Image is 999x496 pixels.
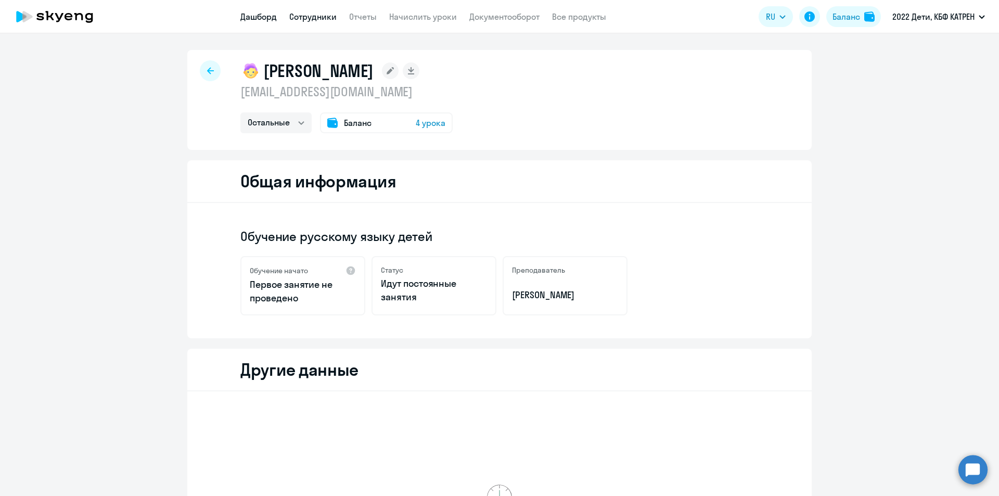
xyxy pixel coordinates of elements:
[759,6,793,27] button: RU
[381,277,487,304] p: Идут постоянные занятия
[512,265,565,275] h5: Преподаватель
[240,359,358,380] h2: Другие данные
[240,228,432,245] span: Обучение русскому языку детей
[349,11,377,22] a: Отчеты
[512,288,618,302] p: [PERSON_NAME]
[289,11,337,22] a: Сотрудники
[887,4,990,29] button: 2022 Дети, КБФ КАТРЕН
[766,10,775,23] span: RU
[240,83,453,100] p: [EMAIL_ADDRESS][DOMAIN_NAME]
[263,60,374,81] h1: [PERSON_NAME]
[240,171,396,192] h2: Общая информация
[250,278,356,305] p: Первое занятие не проведено
[240,11,277,22] a: Дашборд
[826,6,881,27] button: Балансbalance
[381,265,403,275] h5: Статус
[416,117,445,129] span: 4 урока
[389,11,457,22] a: Начислить уроки
[250,266,308,275] h5: Обучение начато
[832,10,860,23] div: Баланс
[469,11,540,22] a: Документооборот
[892,10,975,23] p: 2022 Дети, КБФ КАТРЕН
[552,11,606,22] a: Все продукты
[344,117,372,129] span: Баланс
[864,11,875,22] img: balance
[240,60,261,81] img: child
